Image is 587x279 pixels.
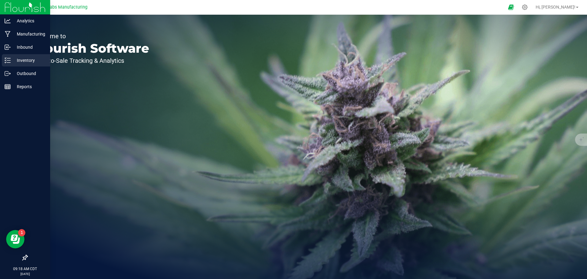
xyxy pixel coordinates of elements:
[5,70,11,77] inline-svg: Outbound
[11,57,47,64] p: Inventory
[33,42,149,55] p: Flourish Software
[5,57,11,63] inline-svg: Inventory
[5,44,11,50] inline-svg: Inbound
[11,30,47,38] p: Manufacturing
[521,4,529,10] div: Manage settings
[5,18,11,24] inline-svg: Analytics
[38,5,87,10] span: Teal Labs Manufacturing
[33,33,149,39] p: Welcome to
[11,70,47,77] p: Outbound
[5,31,11,37] inline-svg: Manufacturing
[504,1,518,13] span: Open Ecommerce Menu
[536,5,575,9] span: Hi, [PERSON_NAME]!
[11,17,47,25] p: Analytics
[11,83,47,90] p: Reports
[11,43,47,51] p: Inbound
[33,58,149,64] p: Seed-to-Sale Tracking & Analytics
[18,229,25,236] iframe: Resource center unread badge
[3,272,47,276] p: [DATE]
[5,84,11,90] inline-svg: Reports
[3,266,47,272] p: 09:18 AM CDT
[6,230,24,248] iframe: Resource center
